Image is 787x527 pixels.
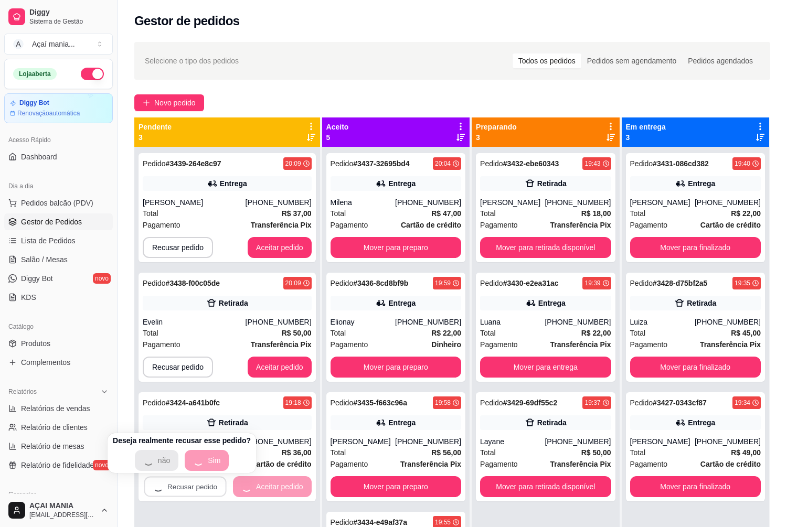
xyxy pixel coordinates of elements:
span: Pagamento [331,458,368,470]
span: Sistema de Gestão [29,17,109,26]
span: Dashboard [21,152,57,162]
span: Total [331,327,346,339]
p: Deseja realmente recusar esse pedido? [113,435,251,446]
strong: R$ 37,00 [282,209,312,218]
strong: # 3429-69df55c2 [503,399,558,407]
span: Total [630,447,646,458]
span: Pagamento [331,339,368,350]
span: Pedido [480,159,503,168]
div: 19:55 [435,518,451,526]
div: Entrega [688,417,715,428]
div: Entrega [538,298,566,308]
h2: Gestor de pedidos [134,13,240,29]
span: Total [480,327,496,339]
div: Pedidos agendados [682,53,759,68]
span: Pedido [480,399,503,407]
button: Mover para finalizado [630,237,761,258]
span: Pedido [331,279,354,287]
span: [EMAIL_ADDRESS][DOMAIN_NAME] [29,511,96,519]
span: Pagamento [143,219,180,231]
strong: # 3430-e2ea31ac [503,279,559,287]
p: Preparando [476,122,517,132]
strong: R$ 50,00 [282,329,312,337]
div: [PHONE_NUMBER] [395,436,461,447]
span: Pagamento [630,219,668,231]
span: Pagamento [630,458,668,470]
button: Aceitar pedido [248,237,312,258]
div: [PHONE_NUMBER] [695,317,761,327]
span: Pedido [480,279,503,287]
span: Pedido [143,279,166,287]
div: [PERSON_NAME] [331,436,395,447]
strong: R$ 50,00 [581,448,611,457]
div: Milena [331,197,395,208]
span: AÇAI MANIA [29,501,96,511]
span: Pagamento [331,219,368,231]
div: Luiza [630,317,695,327]
div: [PERSON_NAME] [480,197,545,208]
strong: Transferência Pix [251,340,312,349]
div: Todos os pedidos [513,53,581,68]
button: Recusar pedido [143,357,213,378]
span: Lista de Pedidos [21,235,76,246]
strong: R$ 56,00 [431,448,461,457]
p: 3 [139,132,172,143]
span: plus [143,99,150,106]
div: [PHONE_NUMBER] [695,436,761,447]
div: 19:39 [584,279,600,287]
span: Relatório de fidelidade [21,460,94,470]
div: [PHONE_NUMBER] [246,197,312,208]
strong: Transferência Pix [550,221,611,229]
div: 19:59 [435,279,451,287]
span: Novo pedido [154,97,196,109]
div: 20:09 [285,279,301,287]
p: 3 [476,132,517,143]
button: Select a team [4,34,113,55]
span: Pagamento [143,339,180,350]
strong: R$ 18,00 [581,209,611,218]
div: Acesso Rápido [4,132,113,148]
span: Diggy [29,8,109,17]
div: Loja aberta [13,68,57,80]
div: Elionay [331,317,395,327]
strong: R$ 36,00 [282,448,312,457]
strong: Transferência Pix [550,340,611,349]
button: Mover para preparo [331,357,461,378]
div: [PHONE_NUMBER] [246,436,312,447]
div: 19:40 [735,159,750,168]
span: Pagamento [630,339,668,350]
span: Gestor de Pedidos [21,217,82,227]
div: Pedidos sem agendamento [581,53,682,68]
button: Recusar pedido [143,237,213,258]
strong: # 3424-a641b0fc [166,399,220,407]
div: Retirada [219,417,248,428]
span: Pedido [143,399,166,407]
strong: # 3428-d75bf2a5 [653,279,707,287]
div: Entrega [388,178,416,189]
span: A [13,39,24,49]
div: [PHONE_NUMBER] [246,317,312,327]
span: Diggy Bot [21,273,53,284]
strong: # 3436-8cd8bf9b [353,279,408,287]
div: [PHONE_NUMBER] [545,436,611,447]
span: Pagamento [480,339,518,350]
span: Relatório de clientes [21,422,88,433]
span: Relatório de mesas [21,441,84,451]
article: Renovação automática [17,109,80,117]
div: Catálogo [4,318,113,335]
p: Em entrega [626,122,666,132]
div: Gerenciar [4,486,113,503]
strong: # 3431-086cd382 [653,159,709,168]
strong: # 3432-ebe60343 [503,159,559,168]
span: Complementos [21,357,70,368]
span: Pedido [331,399,354,407]
span: Total [143,327,158,339]
div: [PERSON_NAME] [630,197,695,208]
button: Aceitar pedido [248,357,312,378]
button: Mover para retirada disponível [480,237,611,258]
strong: Cartão de crédito [700,460,761,468]
div: [PHONE_NUMBER] [545,197,611,208]
button: Mover para entrega [480,357,611,378]
div: Retirada [537,417,567,428]
div: Açaí mania ... [32,39,75,49]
